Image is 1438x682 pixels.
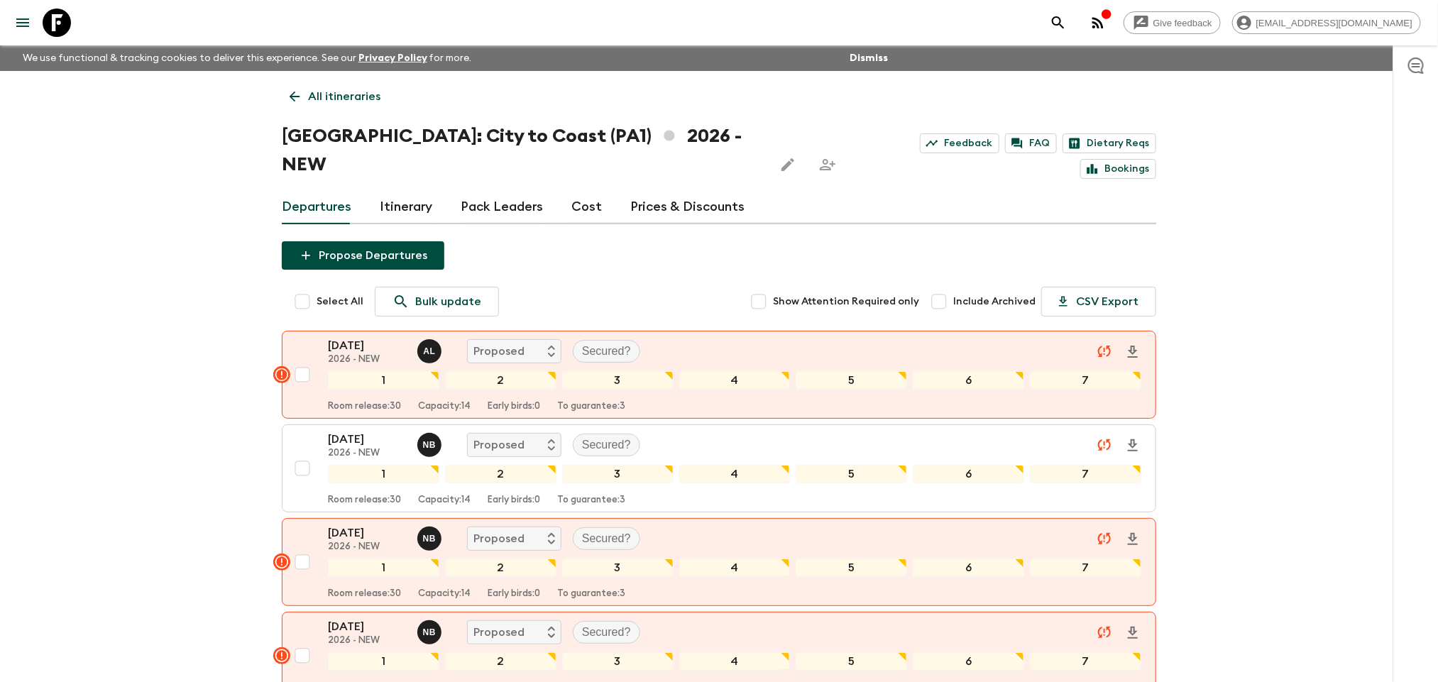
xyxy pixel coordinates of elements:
span: Show Attention Required only [773,295,919,309]
p: [DATE] [328,337,406,354]
span: [EMAIL_ADDRESS][DOMAIN_NAME] [1248,18,1420,28]
div: 4 [679,465,791,483]
div: 7 [1030,465,1141,483]
button: NB [417,620,444,644]
span: Nafise Blake [417,437,444,449]
div: Secured? [573,527,640,550]
div: 4 [679,371,791,390]
div: 3 [562,559,674,577]
p: Capacity: 14 [418,495,471,506]
a: Bookings [1080,159,1156,179]
a: Cost [571,190,602,224]
div: 2 [445,652,556,671]
div: 6 [913,371,1024,390]
p: 2026 - NEW [328,541,406,553]
a: Privacy Policy [358,53,427,63]
button: CSV Export [1041,287,1156,317]
a: FAQ [1005,133,1057,153]
svg: Unable to sync - Check prices and secured [1096,343,1113,360]
div: 5 [796,465,907,483]
p: Proposed [473,530,525,547]
h1: [GEOGRAPHIC_DATA]: City to Coast (PA1) 2026 - NEW [282,122,762,179]
div: 7 [1030,559,1141,577]
button: menu [9,9,37,37]
div: Secured? [573,621,640,644]
p: N B [423,627,437,638]
span: Give feedback [1146,18,1220,28]
button: [DATE]2026 - NEWNafise BlakeProposedSecured?1234567Room release:30Capacity:14Early birds:0To guar... [282,424,1156,512]
p: N B [423,439,437,451]
p: Early birds: 0 [488,495,540,506]
a: Prices & Discounts [630,190,745,224]
div: 3 [562,371,674,390]
p: Proposed [473,436,525,453]
button: NB [417,527,444,551]
button: NB [417,433,444,457]
div: 6 [913,652,1024,671]
div: 5 [796,371,907,390]
p: Capacity: 14 [418,588,471,600]
svg: Download Onboarding [1124,531,1141,548]
div: [EMAIL_ADDRESS][DOMAIN_NAME] [1232,11,1421,34]
div: 7 [1030,652,1141,671]
p: Capacity: 14 [418,401,471,412]
p: Proposed [473,343,525,360]
button: [DATE]2026 - NEWAbdiel LuisProposedSecured?1234567Room release:30Capacity:14Early birds:0To guara... [282,331,1156,419]
p: Secured? [582,343,631,360]
a: Give feedback [1124,11,1221,34]
p: Room release: 30 [328,401,401,412]
div: 2 [445,559,556,577]
p: To guarantee: 3 [557,588,625,600]
a: All itineraries [282,82,388,111]
span: Select All [317,295,363,309]
p: We use functional & tracking cookies to deliver this experience. See our for more. [17,45,478,71]
p: [DATE] [328,431,406,448]
button: AL [417,339,444,363]
div: 6 [913,465,1024,483]
a: Departures [282,190,351,224]
span: Nafise Blake [417,625,444,636]
p: Proposed [473,624,525,641]
p: [DATE] [328,524,406,541]
a: Pack Leaders [461,190,543,224]
div: 2 [445,465,556,483]
p: Secured? [582,530,631,547]
div: 3 [562,652,674,671]
div: 1 [328,465,439,483]
div: 6 [913,559,1024,577]
button: [DATE]2026 - NEWNafise BlakeProposedSecured?1234567Room release:30Capacity:14Early birds:0To guar... [282,518,1156,606]
a: Dietary Reqs [1063,133,1156,153]
p: Secured? [582,436,631,453]
svg: Download Onboarding [1124,625,1141,642]
p: All itineraries [308,88,380,105]
svg: Unable to sync - Check prices and secured [1096,436,1113,453]
p: Room release: 30 [328,588,401,600]
div: 5 [796,652,907,671]
div: 2 [445,371,556,390]
button: Dismiss [846,48,891,68]
p: To guarantee: 3 [557,401,625,412]
span: Abdiel Luis [417,343,444,355]
a: Feedback [920,133,999,153]
button: Edit this itinerary [774,150,802,179]
div: 1 [328,652,439,671]
div: 7 [1030,371,1141,390]
p: Secured? [582,624,631,641]
span: Nafise Blake [417,531,444,542]
p: N B [423,533,437,544]
svg: Unable to sync - Check prices and secured [1096,624,1113,641]
span: Include Archived [953,295,1036,309]
p: Early birds: 0 [488,401,540,412]
p: A L [423,346,435,357]
span: Share this itinerary [813,150,842,179]
svg: Download Onboarding [1124,343,1141,361]
p: 2026 - NEW [328,635,406,647]
p: 2026 - NEW [328,354,406,365]
div: Secured? [573,434,640,456]
p: Room release: 30 [328,495,401,506]
a: Bulk update [375,287,499,317]
svg: Unable to sync - Check prices and secured [1096,530,1113,547]
div: 1 [328,559,439,577]
p: To guarantee: 3 [557,495,625,506]
p: [DATE] [328,618,406,635]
